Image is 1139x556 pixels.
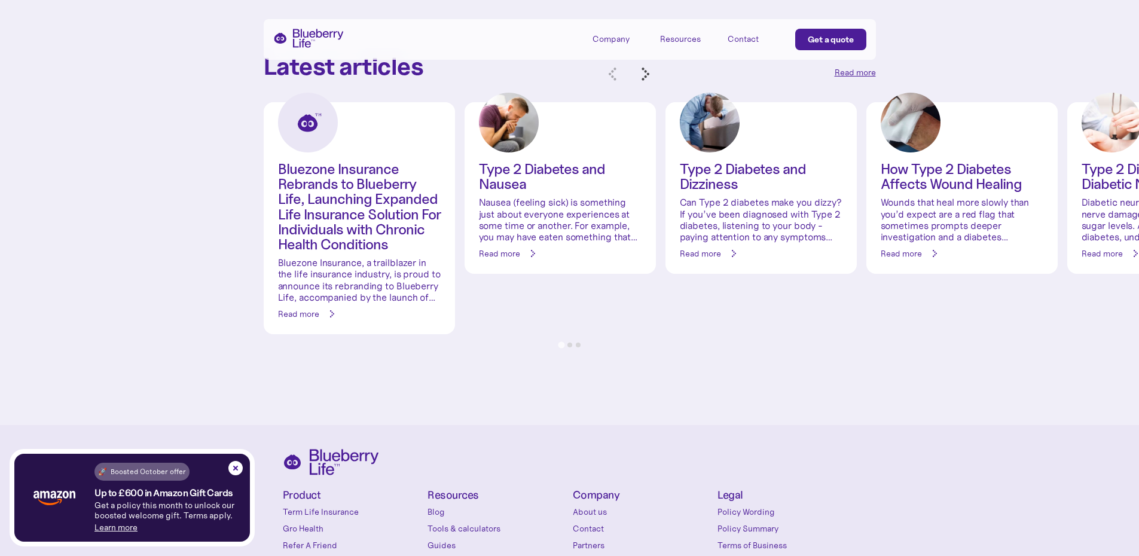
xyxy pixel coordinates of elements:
div: 1 of 8 [264,102,455,334]
a: Policy Wording [717,506,857,518]
div: Get a quote [808,33,854,45]
a: Tools & calculators [427,523,567,534]
div: 2 of 8 [465,102,656,274]
h4: Resources [427,490,567,501]
div: Read more [479,248,520,259]
a: Contact [573,523,712,534]
a: Get a quote [795,29,866,50]
a: Term Life Insurance [283,506,422,518]
div: Company [593,29,646,48]
div: 3 of 8 [665,102,857,274]
h4: Company [573,490,712,501]
p: Can Type 2 diabetes make you dizzy? If you’ve been diagnosed with Type 2 diabetes, listening to y... [680,197,842,243]
div: Read more [278,308,319,320]
a: About us [573,506,712,518]
a: Learn more [94,522,138,533]
div: Read more [881,248,922,259]
div: Read more [1082,248,1123,259]
button: Previous slide [601,71,616,85]
a: Contact [728,29,781,48]
h3: Type 2 Diabetes and Dizziness [680,162,842,192]
div: 4 of 8 [866,102,1058,274]
div: 🚀 Boosted October offer [98,466,186,478]
a: home [273,29,344,48]
p: Nausea (feeling sick) is something just about everyone experiences at some time or another. For e... [479,197,642,243]
a: Read more [835,66,876,78]
button: Go to page 2 [567,343,572,347]
h2: Latest articles [264,53,424,78]
a: Type 2 Diabetes and NauseaNausea (feeling sick) is something just about everyone experiences at s... [479,162,642,259]
a: Refer A Friend [283,539,422,551]
ul: Select a slide to show [264,340,876,349]
a: Blog [427,506,567,518]
button: Next slide [642,71,656,85]
div: Resources [660,34,701,44]
p: Wounds that heal more slowly than you’d expect are a red flag that sometimes prompts deeper inves... [881,197,1043,243]
h4: Product [283,490,422,501]
h3: How Type 2 Diabetes Affects Wound Healing [881,162,1043,192]
button: Go to page 3 [576,343,581,347]
h4: Legal [717,490,857,501]
div: Resources [660,29,714,48]
div: Contact [728,34,759,44]
a: Terms of Business [717,539,857,551]
a: Policy Summary [717,523,857,534]
a: Gro Health [283,523,422,534]
p: Bluezone Insurance, a trailblazer in the life insurance industry, is proud to announce its rebran... [278,257,441,303]
a: Guides [427,539,567,551]
div: Company [593,34,630,44]
a: Partners [573,539,712,551]
h3: Bluezone Insurance Rebrands to Blueberry Life, Launching Expanded Life Insurance Solution For Ind... [278,162,441,252]
h3: Type 2 Diabetes and Nausea [479,162,642,192]
a: Type 2 Diabetes and DizzinessCan Type 2 diabetes make you dizzy? If you’ve been diagnosed with Ty... [680,162,842,259]
a: Bluezone Insurance Rebrands to Blueberry Life, Launching Expanded Life Insurance Solution For Ind... [278,162,441,320]
h4: Up to £600 in Amazon Gift Cards [94,488,233,498]
div: Read more [680,248,721,259]
button: Go to page 1 [558,341,564,348]
p: Get a policy this month to unlock our boosted welcome gift. Terms apply. [94,500,250,521]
